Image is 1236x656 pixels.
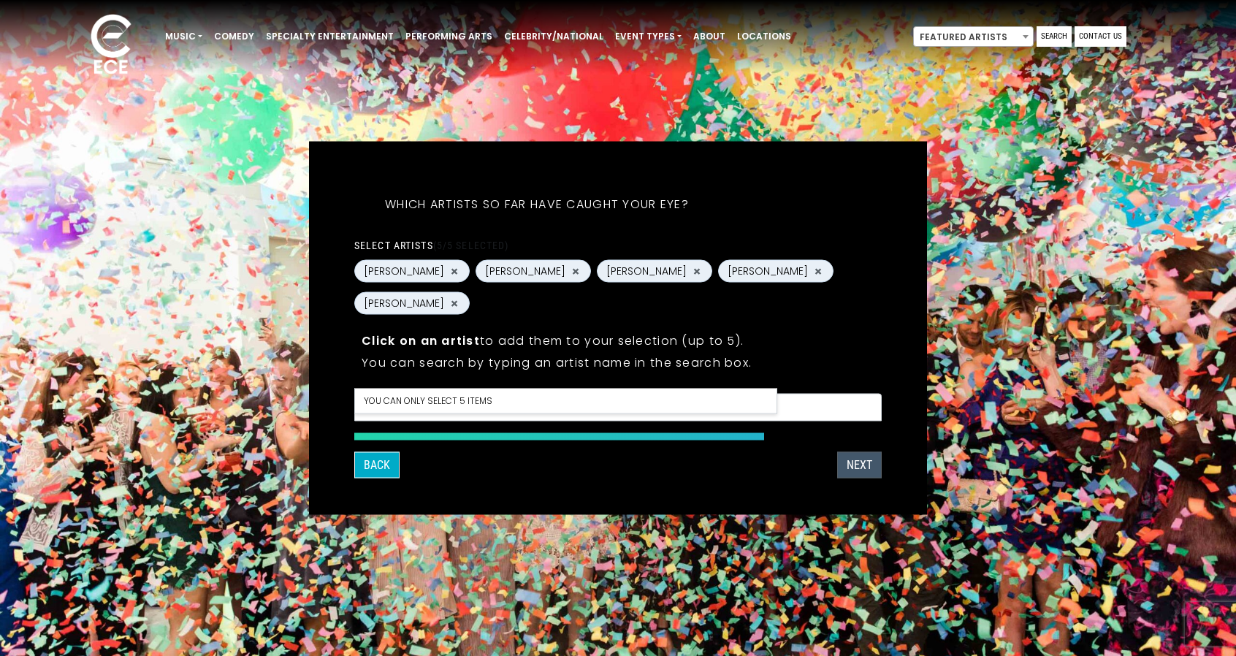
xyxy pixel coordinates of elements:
[570,264,581,278] button: Remove Leanne Morgan
[260,24,400,49] a: Specialty Entertainment
[362,354,874,372] p: You can search by typing an artist name in the search box.
[812,264,824,278] button: Remove Ryan Hamilton
[449,297,460,310] button: Remove Tim Hawkins
[913,26,1034,47] span: Featured Artists
[400,24,498,49] a: Performing Arts
[609,24,687,49] a: Event Types
[433,240,509,251] span: (5/5 selected)
[364,264,444,279] span: [PERSON_NAME]
[498,24,609,49] a: Celebrity/National
[362,332,874,350] p: to add them to your selection (up to 5).
[354,239,508,252] label: Select artists
[364,296,444,311] span: [PERSON_NAME]
[354,452,400,478] button: Back
[1037,26,1072,47] a: Search
[731,24,797,49] a: Locations
[159,24,208,49] a: Music
[485,264,565,279] span: [PERSON_NAME]
[728,264,808,279] span: [PERSON_NAME]
[449,264,460,278] button: Remove Henry Cho
[208,24,260,49] a: Comedy
[687,24,731,49] a: About
[606,264,687,279] span: [PERSON_NAME]
[355,389,777,413] li: You can only select 5 items
[354,178,720,231] h5: Which artists so far have caught your eye?
[837,452,882,478] button: Next
[1075,26,1126,47] a: Contact Us
[362,332,480,349] strong: Click on an artist
[691,264,703,278] button: Remove Michael Jr.
[914,27,1033,47] span: Featured Artists
[75,10,148,81] img: ece_new_logo_whitev2-1.png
